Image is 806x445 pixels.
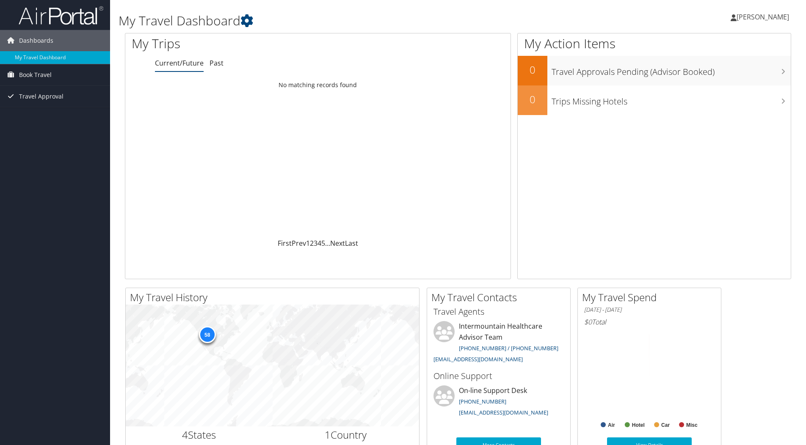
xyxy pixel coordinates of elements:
[119,12,571,30] h1: My Travel Dashboard
[686,422,698,428] text: Misc
[582,290,721,305] h2: My Travel Spend
[125,77,511,93] td: No matching records found
[632,422,645,428] text: Hotel
[433,355,523,363] a: [EMAIL_ADDRESS][DOMAIN_NAME]
[518,56,791,85] a: 0Travel Approvals Pending (Advisor Booked)
[321,239,325,248] a: 5
[314,239,317,248] a: 3
[155,58,204,68] a: Current/Future
[584,317,715,327] h6: Total
[132,428,266,442] h2: States
[737,12,789,22] span: [PERSON_NAME]
[19,5,103,25] img: airportal-logo.png
[459,409,548,416] a: [EMAIL_ADDRESS][DOMAIN_NAME]
[132,35,344,52] h1: My Trips
[431,290,570,305] h2: My Travel Contacts
[518,35,791,52] h1: My Action Items
[608,422,615,428] text: Air
[279,428,413,442] h2: Country
[278,239,292,248] a: First
[19,86,63,107] span: Travel Approval
[317,239,321,248] a: 4
[19,64,52,85] span: Book Travel
[518,92,547,107] h2: 0
[661,422,670,428] text: Car
[429,321,568,366] li: Intermountain Healthcare Advisor Team
[182,428,188,442] span: 4
[130,290,419,305] h2: My Travel History
[19,30,53,51] span: Dashboards
[584,306,715,314] h6: [DATE] - [DATE]
[459,344,558,352] a: [PHONE_NUMBER] / [PHONE_NUMBER]
[433,370,564,382] h3: Online Support
[345,239,358,248] a: Last
[731,4,798,30] a: [PERSON_NAME]
[306,239,310,248] a: 1
[518,85,791,115] a: 0Trips Missing Hotels
[552,62,791,78] h3: Travel Approvals Pending (Advisor Booked)
[310,239,314,248] a: 2
[199,326,215,343] div: 58
[429,385,568,420] li: On-line Support Desk
[518,63,547,77] h2: 0
[552,91,791,107] h3: Trips Missing Hotels
[210,58,224,68] a: Past
[433,306,564,318] h3: Travel Agents
[584,317,592,327] span: $0
[459,398,506,405] a: [PHONE_NUMBER]
[325,239,330,248] span: …
[325,428,331,442] span: 1
[292,239,306,248] a: Prev
[330,239,345,248] a: Next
